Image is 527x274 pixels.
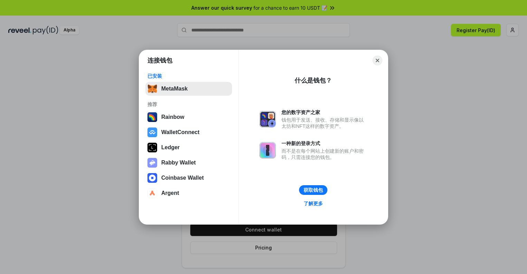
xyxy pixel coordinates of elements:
img: svg+xml,%3Csvg%20width%3D%22120%22%20height%3D%22120%22%20viewBox%3D%220%200%20120%20120%22%20fil... [147,112,157,122]
button: MetaMask [145,82,232,96]
button: Rabby Wallet [145,156,232,170]
button: Coinbase Wallet [145,171,232,185]
button: 获取钱包 [299,185,327,195]
div: Ledger [161,144,180,151]
button: WalletConnect [145,125,232,139]
div: WalletConnect [161,129,200,135]
img: svg+xml,%3Csvg%20width%3D%2228%22%20height%3D%2228%22%20viewBox%3D%220%200%2028%2028%22%20fill%3D... [147,127,157,137]
div: 钱包用于发送、接收、存储和显示像以太坊和NFT这样的数字资产。 [281,117,367,129]
div: Argent [161,190,179,196]
div: 而不是在每个网站上创建新的账户和密码，只需连接您的钱包。 [281,148,367,160]
img: svg+xml,%3Csvg%20width%3D%2228%22%20height%3D%2228%22%20viewBox%3D%220%200%2028%2028%22%20fill%3D... [147,188,157,198]
button: Ledger [145,141,232,154]
img: svg+xml,%3Csvg%20xmlns%3D%22http%3A%2F%2Fwww.w3.org%2F2000%2Fsvg%22%20fill%3D%22none%22%20viewBox... [259,142,276,159]
a: 了解更多 [299,199,327,208]
div: 您的数字资产之家 [281,109,367,115]
button: Rainbow [145,110,232,124]
button: Argent [145,186,232,200]
img: svg+xml,%3Csvg%20xmlns%3D%22http%3A%2F%2Fwww.w3.org%2F2000%2Fsvg%22%20width%3D%2228%22%20height%3... [147,143,157,152]
img: svg+xml,%3Csvg%20width%3D%2228%22%20height%3D%2228%22%20viewBox%3D%220%200%2028%2028%22%20fill%3D... [147,173,157,183]
img: svg+xml,%3Csvg%20xmlns%3D%22http%3A%2F%2Fwww.w3.org%2F2000%2Fsvg%22%20fill%3D%22none%22%20viewBox... [147,158,157,168]
div: Rabby Wallet [161,160,196,166]
div: 推荐 [147,101,230,107]
div: 一种新的登录方式 [281,140,367,147]
button: Close [373,56,382,65]
div: 了解更多 [304,200,323,207]
div: 已安装 [147,73,230,79]
div: Rainbow [161,114,184,120]
div: 什么是钱包？ [295,76,332,85]
div: 获取钱包 [304,187,323,193]
h1: 连接钱包 [147,56,172,65]
img: svg+xml,%3Csvg%20fill%3D%22none%22%20height%3D%2233%22%20viewBox%3D%220%200%2035%2033%22%20width%... [147,84,157,94]
img: svg+xml,%3Csvg%20xmlns%3D%22http%3A%2F%2Fwww.w3.org%2F2000%2Fsvg%22%20fill%3D%22none%22%20viewBox... [259,111,276,127]
div: Coinbase Wallet [161,175,204,181]
div: MetaMask [161,86,188,92]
